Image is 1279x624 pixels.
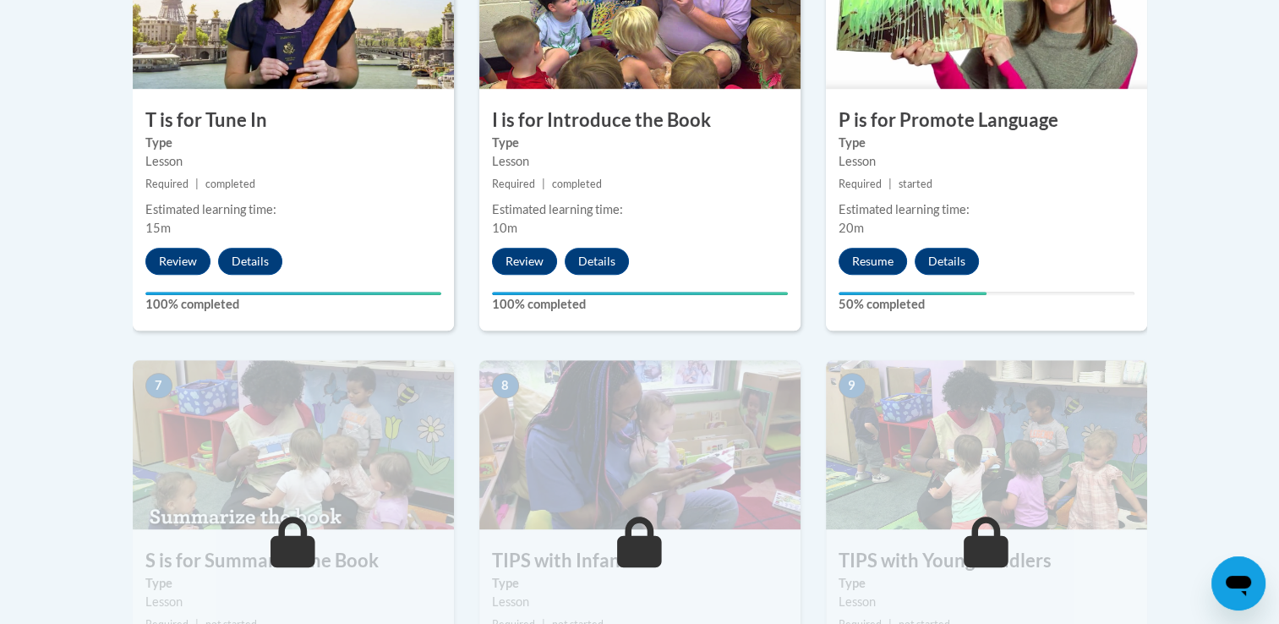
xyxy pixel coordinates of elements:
iframe: Button to launch messaging window [1211,556,1265,610]
div: Estimated learning time: [145,200,441,219]
button: Details [915,248,979,275]
h3: S is for Summarize the Book [133,548,454,574]
button: Details [218,248,282,275]
span: 15m [145,221,171,235]
label: 100% completed [145,295,441,314]
h3: T is for Tune In [133,107,454,134]
label: Type [145,574,441,593]
span: Required [145,178,189,190]
label: Type [492,574,788,593]
span: 9 [839,373,866,398]
div: Your progress [145,292,441,295]
span: 20m [839,221,864,235]
div: Lesson [145,152,441,171]
span: | [542,178,545,190]
div: Your progress [839,292,987,295]
div: Lesson [839,152,1134,171]
img: Course Image [826,360,1147,529]
label: Type [839,574,1134,593]
div: Lesson [492,152,788,171]
h3: TIPS with Infants [479,548,801,574]
span: completed [552,178,602,190]
label: 100% completed [492,295,788,314]
span: Required [839,178,882,190]
div: Estimated learning time: [839,200,1134,219]
div: Lesson [492,593,788,611]
span: 8 [492,373,519,398]
h3: TIPS with Young Toddlers [826,548,1147,574]
label: Type [492,134,788,152]
div: Lesson [145,593,441,611]
h3: P is for Promote Language [826,107,1147,134]
span: 7 [145,373,172,398]
span: | [195,178,199,190]
span: started [899,178,932,190]
button: Resume [839,248,907,275]
button: Review [492,248,557,275]
label: Type [839,134,1134,152]
img: Course Image [133,360,454,529]
div: Lesson [839,593,1134,611]
div: Estimated learning time: [492,200,788,219]
div: Your progress [492,292,788,295]
h3: I is for Introduce the Book [479,107,801,134]
button: Review [145,248,210,275]
span: completed [205,178,255,190]
img: Course Image [479,360,801,529]
span: | [888,178,892,190]
span: Required [492,178,535,190]
button: Details [565,248,629,275]
label: Type [145,134,441,152]
label: 50% completed [839,295,1134,314]
span: 10m [492,221,517,235]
